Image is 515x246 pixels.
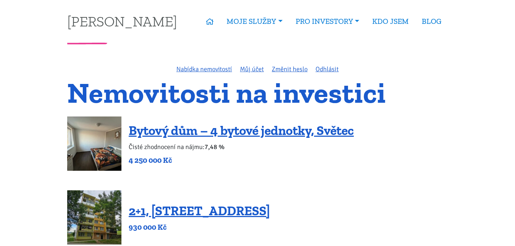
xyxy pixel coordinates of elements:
a: KDO JSEM [366,13,415,30]
a: PRO INVESTORY [289,13,366,30]
h1: Nemovitosti na investici [67,81,448,105]
a: Můj účet [240,65,264,73]
a: Změnit heslo [272,65,308,73]
a: Nabídka nemovitostí [176,65,232,73]
a: Odhlásit [316,65,339,73]
p: 930 000 Kč [129,222,270,232]
b: 7,48 % [205,143,224,151]
p: 4 250 000 Kč [129,155,354,165]
p: Čisté zhodnocení na nájmu: [129,142,354,152]
a: BLOG [415,13,448,30]
a: Bytový dům – 4 bytové jednotky, Světec [129,123,354,138]
a: 2+1, [STREET_ADDRESS] [129,203,270,219]
a: [PERSON_NAME] [67,14,177,28]
a: MOJE SLUŽBY [220,13,289,30]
